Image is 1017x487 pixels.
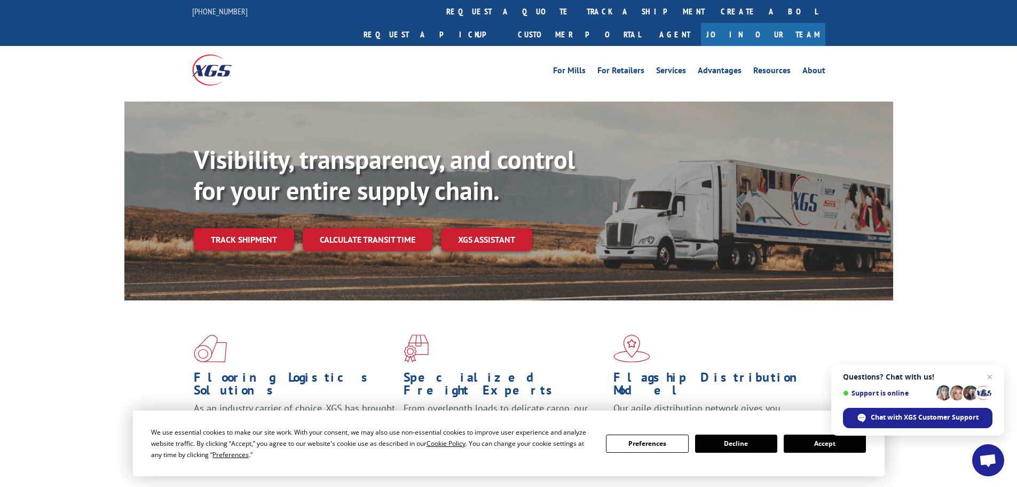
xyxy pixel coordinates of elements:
a: About [802,66,825,78]
div: We use essential cookies to make our site work. With your consent, we may also use non-essential ... [151,427,593,460]
span: Preferences [212,450,249,459]
div: Open chat [972,444,1004,476]
button: Decline [695,435,777,453]
span: Close chat [983,370,996,383]
a: XGS ASSISTANT [441,228,532,251]
a: Agent [649,23,701,46]
a: For Retailers [597,66,644,78]
h1: Flagship Distribution Model [613,371,815,402]
button: Preferences [606,435,688,453]
span: Our agile distribution network gives you nationwide inventory management on demand. [613,402,810,427]
span: Cookie Policy [427,439,466,448]
a: Advantages [698,66,742,78]
a: Resources [753,66,791,78]
span: Questions? Chat with us! [843,373,992,381]
a: Track shipment [194,228,294,251]
img: xgs-icon-flagship-distribution-model-red [613,335,650,362]
a: [PHONE_NUMBER] [192,6,248,17]
img: xgs-icon-total-supply-chain-intelligence-red [194,335,227,362]
b: Visibility, transparency, and control for your entire supply chain. [194,143,575,207]
a: Customer Portal [510,23,649,46]
a: Services [656,66,686,78]
span: Chat with XGS Customer Support [871,413,979,422]
h1: Specialized Freight Experts [404,371,605,402]
span: As an industry carrier of choice, XGS has brought innovation and dedication to flooring logistics... [194,402,395,440]
p: From overlength loads to delicate cargo, our experienced staff knows the best way to move your fr... [404,402,605,450]
a: For Mills [553,66,586,78]
div: Cookie Consent Prompt [133,411,885,476]
img: xgs-icon-focused-on-flooring-red [404,335,429,362]
a: Calculate transit time [303,228,432,251]
div: Chat with XGS Customer Support [843,408,992,428]
button: Accept [784,435,866,453]
h1: Flooring Logistics Solutions [194,371,396,402]
a: Request a pickup [356,23,510,46]
span: Support is online [843,389,933,397]
a: Join Our Team [701,23,825,46]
